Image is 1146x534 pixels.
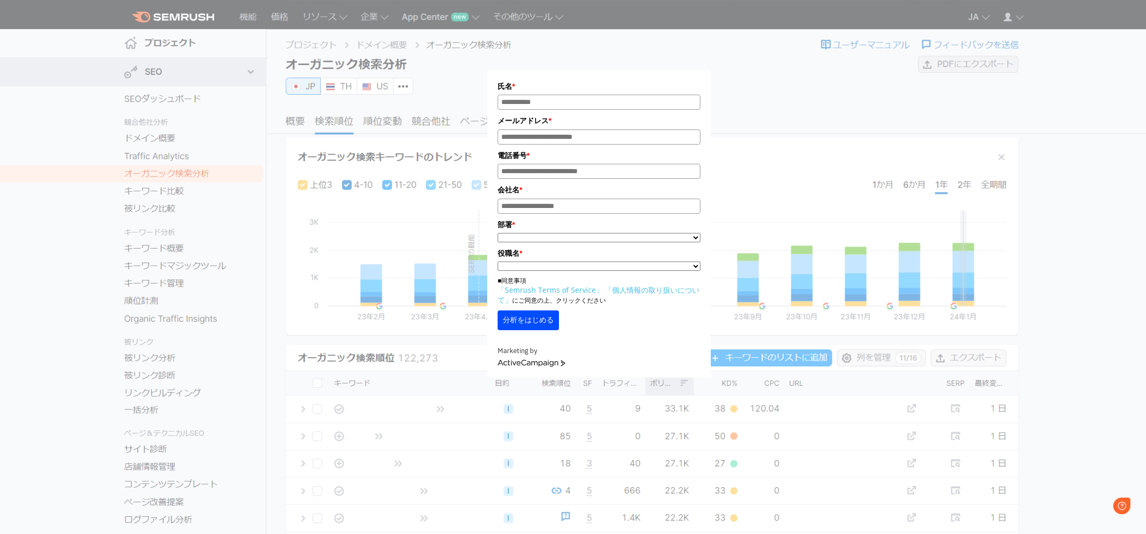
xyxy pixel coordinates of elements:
[498,310,559,330] button: 分析をはじめる
[498,276,700,305] p: ■同意事項 にご同意の上、クリックください
[498,285,699,305] a: 「個人情報の取り扱いについて」
[498,81,700,92] label: 氏名
[498,150,700,161] label: 電話番号
[498,184,700,196] label: 会社名
[498,248,700,259] label: 役職名
[498,285,603,295] a: 「Semrush Terms of Service」
[498,346,700,357] div: Marketing by
[498,219,700,230] label: 部署
[498,115,700,126] label: メールアドレス
[1053,493,1135,523] iframe: Help widget launcher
